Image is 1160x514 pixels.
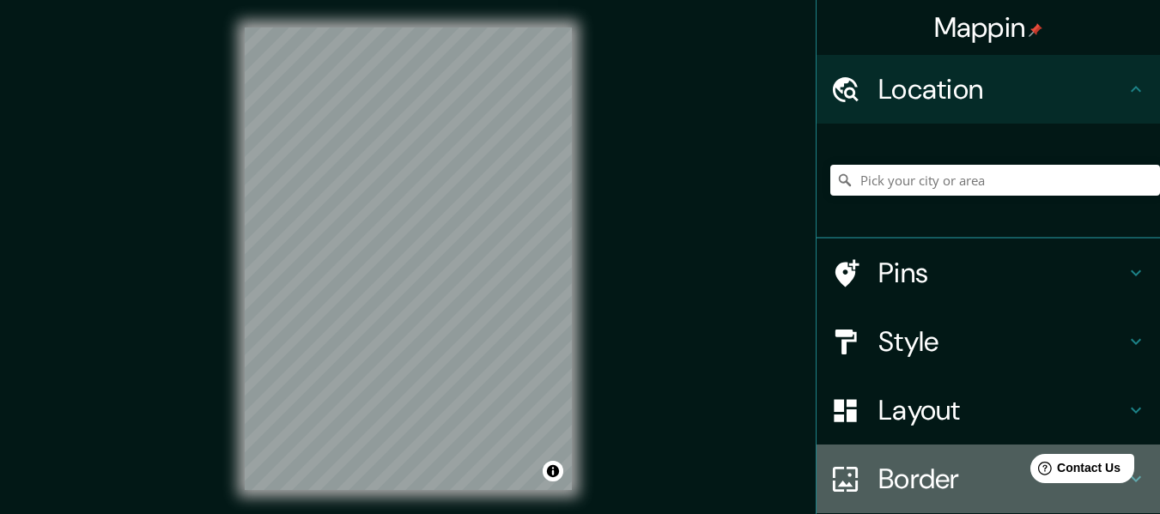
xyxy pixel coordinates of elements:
div: Style [817,307,1160,376]
div: Layout [817,376,1160,444]
h4: Border [878,462,1126,496]
h4: Style [878,324,1126,359]
h4: Location [878,72,1126,106]
input: Pick your city or area [830,165,1160,196]
iframe: Help widget launcher [1007,447,1141,495]
button: Toggle attribution [543,461,563,481]
h4: Layout [878,393,1126,427]
div: Border [817,444,1160,513]
div: Location [817,55,1160,124]
img: pin-icon.png [1029,23,1042,37]
div: Pins [817,239,1160,307]
canvas: Map [245,27,572,490]
h4: Mappin [934,10,1043,45]
h4: Pins [878,256,1126,290]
